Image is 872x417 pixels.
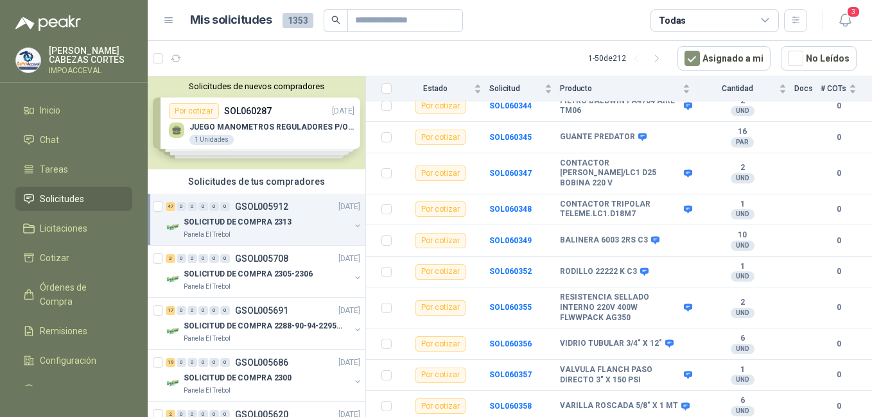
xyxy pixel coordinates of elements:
[489,303,532,312] a: SOL060355
[821,338,857,350] b: 0
[731,344,754,354] div: UND
[821,369,857,381] b: 0
[698,298,787,308] b: 2
[166,254,175,263] div: 3
[698,262,787,272] b: 1
[220,202,230,211] div: 0
[781,46,857,71] button: No Leídos
[560,132,635,142] b: GUANTE PREDATOR
[187,254,197,263] div: 0
[40,383,113,397] span: Manuales y ayuda
[40,133,59,147] span: Chat
[209,358,219,367] div: 0
[489,133,532,142] a: SOL060345
[489,101,532,110] a: SOL060344
[166,199,363,240] a: 47 0 0 0 0 0 GSOL005912[DATE] Company LogoSOLICITUD DE COMPRA 2313Panela El Trébol
[698,163,787,173] b: 2
[220,358,230,367] div: 0
[489,402,532,411] a: SOL060358
[15,98,132,123] a: Inicio
[49,46,132,64] p: [PERSON_NAME] CABEZAS CORTES
[40,221,87,235] span: Licitaciones
[588,48,667,69] div: 1 - 50 de 212
[399,76,489,101] th: Estado
[415,98,466,114] div: Por cotizar
[15,319,132,343] a: Remisiones
[833,9,857,32] button: 3
[731,173,754,183] div: UND
[821,302,857,314] b: 0
[15,187,132,211] a: Solicitudes
[698,84,776,93] span: Cantidad
[15,348,132,373] a: Configuración
[821,203,857,216] b: 0
[731,209,754,219] div: UND
[821,84,846,93] span: # COTs
[415,368,466,383] div: Por cotizar
[415,336,466,352] div: Por cotizar
[821,100,857,112] b: 0
[184,320,344,332] p: SOLICITUD DE COMPRA 2288-90-94-2295-96-2301-02-04
[560,76,698,101] th: Producto
[821,266,857,278] b: 0
[184,282,231,292] p: Panela El Trébol
[415,166,466,181] div: Por cotizar
[698,334,787,344] b: 6
[148,169,365,194] div: Solicitudes de tus compradores
[166,271,181,287] img: Company Logo
[166,306,175,315] div: 17
[731,375,754,385] div: UND
[235,358,288,367] p: GSOL005686
[220,254,230,263] div: 0
[235,306,288,315] p: GSOL005691
[177,306,186,315] div: 0
[489,370,532,379] a: SOL060357
[821,400,857,413] b: 0
[731,137,754,148] div: PAR
[489,169,532,178] b: SOL060347
[821,132,857,144] b: 0
[153,81,360,91] button: Solicitudes de nuevos compradores
[209,254,219,263] div: 0
[560,235,648,246] b: BALINERA 6003 2RS C3
[187,202,197,211] div: 0
[198,306,208,315] div: 0
[166,303,363,344] a: 17 0 0 0 0 0 GSOL005691[DATE] Company LogoSOLICITUD DE COMPRA 2288-90-94-2295-96-2301-02-04Panela...
[821,235,857,247] b: 0
[731,406,754,416] div: UND
[659,13,686,28] div: Todas
[489,84,542,93] span: Solicitud
[16,48,40,72] img: Company Logo
[15,246,132,270] a: Cotizar
[489,76,560,101] th: Solicitud
[415,398,466,414] div: Por cotizar
[209,202,219,211] div: 0
[415,130,466,145] div: Por cotizar
[166,202,175,211] div: 47
[489,339,532,348] b: SOL060356
[698,396,787,406] b: 6
[166,358,175,367] div: 19
[177,358,186,367] div: 0
[677,46,771,71] button: Asignado a mi
[49,67,132,74] p: IMPOACCEVAL
[15,128,132,152] a: Chat
[415,233,466,248] div: Por cotizar
[731,308,754,318] div: UND
[15,275,132,314] a: Órdenes de Compra
[560,365,681,385] b: VALVULA FLANCH PASO DIRECTO 3" X 150 PSI
[184,268,313,280] p: SOLICITUD DE COMPRA 2305-2306
[731,271,754,282] div: UND
[190,11,272,30] h1: Mis solicitudes
[184,386,231,396] p: Panela El Trébol
[166,355,363,396] a: 19 0 0 0 0 0 GSOL005686[DATE] Company LogoSOLICITUD DE COMPRA 2300Panela El Trébol
[794,76,821,101] th: Docs
[166,375,181,391] img: Company Logo
[415,264,466,280] div: Por cotizar
[338,253,360,265] p: [DATE]
[560,200,681,219] b: CONTACTOR TRIPOLAR TELEME.LC1.D18M7
[40,353,96,368] span: Configuración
